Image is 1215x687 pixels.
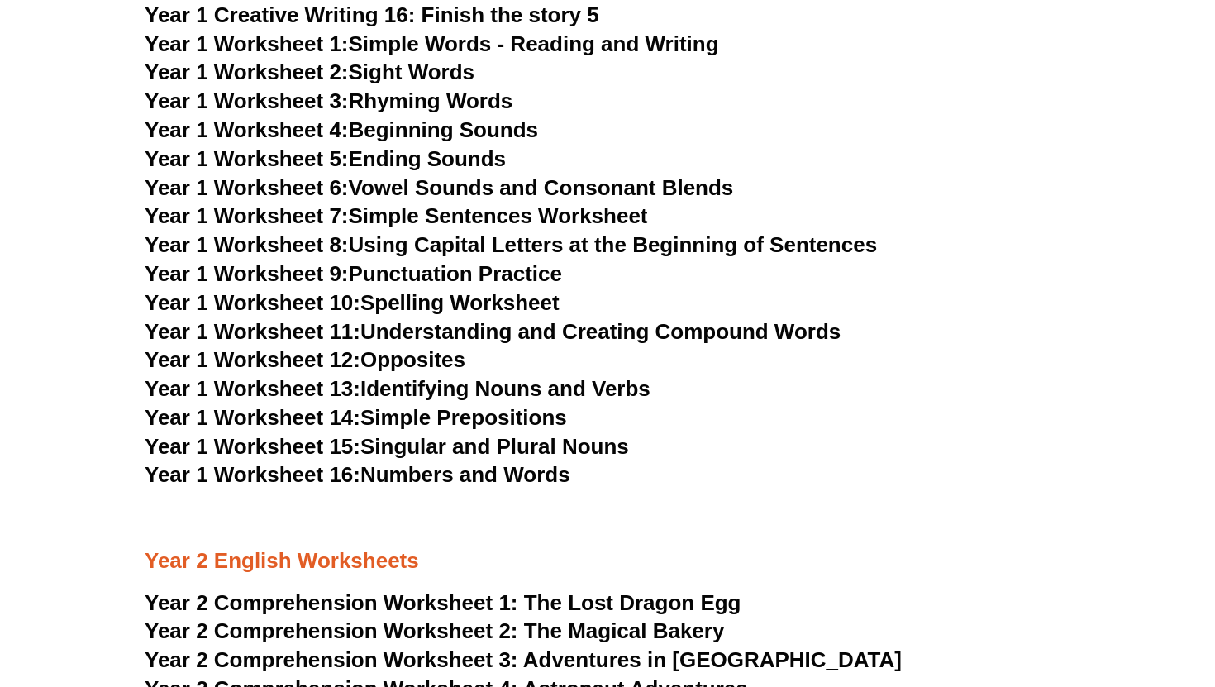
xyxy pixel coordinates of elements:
span: Year 1 Worksheet 12: [145,347,360,372]
a: Year 1 Worksheet 9:Punctuation Practice [145,261,562,286]
span: Year 1 Worksheet 14: [145,405,360,430]
span: Year 1 Worksheet 10: [145,290,360,315]
a: Year 1 Worksheet 2:Sight Words [145,60,474,84]
a: Year 1 Worksheet 10:Spelling Worksheet [145,290,560,315]
span: Adventures in [GEOGRAPHIC_DATA] [523,647,902,672]
a: Year 1 Worksheet 7:Simple Sentences Worksheet [145,203,648,228]
span: The Magical Bakery [524,618,725,643]
a: Year 1 Worksheet 15:Singular and Plural Nouns [145,434,629,459]
a: Year 1 Worksheet 13:Identifying Nouns and Verbs [145,376,650,401]
a: Year 1 Worksheet 8:Using Capital Letters at the Beginning of Sentences [145,232,877,257]
a: Year 1 Creative Writing 16: Finish the story 5 [145,2,599,27]
span: Year 2 Comprehension Worksheet 1: [145,590,518,615]
span: Year 1 Worksheet 6: [145,175,349,200]
a: Year 1 Worksheet 4:Beginning Sounds [145,117,538,142]
span: Year 1 Worksheet 7: [145,203,349,228]
a: Year 1 Worksheet 3:Rhyming Words [145,88,512,113]
span: Year 1 Worksheet 15: [145,434,360,459]
h3: Year 2 English Worksheets [145,491,1070,575]
span: Year 1 Worksheet 9: [145,261,349,286]
span: Year 1 Worksheet 4: [145,117,349,142]
a: Year 1 Worksheet 11:Understanding and Creating Compound Words [145,319,841,344]
span: Year 1 Worksheet 16: [145,462,360,487]
a: Year 1 Worksheet 16:Numbers and Words [145,462,570,487]
span: Year 1 Worksheet 5: [145,146,349,171]
a: Year 2 Comprehension Worksheet 3: Adventures in [GEOGRAPHIC_DATA] [145,647,902,672]
a: Year 2 Comprehension Worksheet 2: The Magical Bakery [145,618,724,643]
iframe: Chat Widget [931,500,1215,687]
a: Year 1 Worksheet 6:Vowel Sounds and Consonant Blends [145,175,733,200]
span: Year 1 Worksheet 8: [145,232,349,257]
span: Year 1 Worksheet 1: [145,31,349,56]
span: Year 1 Worksheet 13: [145,376,360,401]
span: The Lost Dragon Egg [524,590,741,615]
span: Year 2 Comprehension Worksheet 2: [145,618,518,643]
span: Year 1 Worksheet 11: [145,319,360,344]
span: Year 1 Worksheet 2: [145,60,349,84]
a: Year 2 Comprehension Worksheet 1: The Lost Dragon Egg [145,590,741,615]
span: Year 2 Comprehension Worksheet 3: [145,647,518,672]
a: Year 1 Worksheet 12:Opposites [145,347,465,372]
a: Year 1 Worksheet 5:Ending Sounds [145,146,506,171]
a: Year 1 Worksheet 1:Simple Words - Reading and Writing [145,31,719,56]
a: Year 1 Worksheet 14:Simple Prepositions [145,405,567,430]
span: Year 1 Worksheet 3: [145,88,349,113]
